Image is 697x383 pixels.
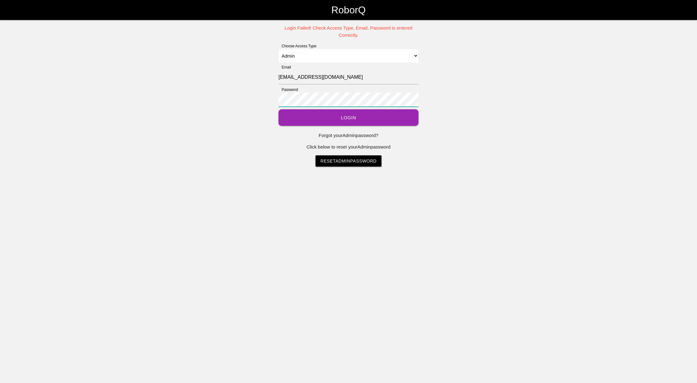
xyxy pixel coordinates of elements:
label: Password [278,87,298,92]
label: Email [278,64,291,70]
p: Forgot your Admin password? [278,132,419,139]
p: Login Failed! Check Access Type, Email, Password is entered Correctly. [278,25,419,39]
button: Login [278,109,419,126]
label: Choose Access Type [278,43,316,49]
p: Click below to reset your Admin password [278,144,419,151]
a: ResetAdminPassword [316,155,381,167]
